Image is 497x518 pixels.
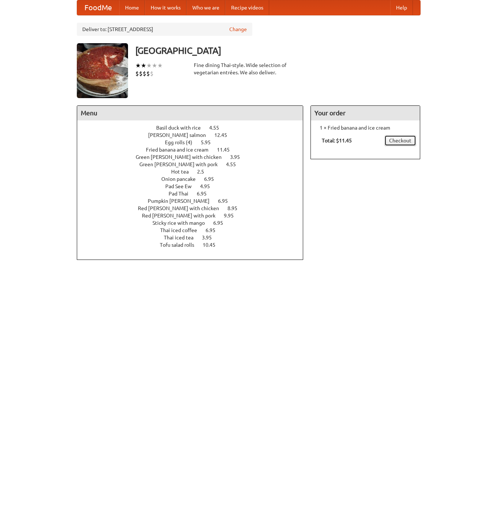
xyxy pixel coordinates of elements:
[148,132,241,138] a: [PERSON_NAME] salmon 12.45
[142,213,223,219] span: Red [PERSON_NAME] with pork
[311,106,420,120] h4: Your order
[138,205,251,211] a: Red [PERSON_NAME] with chicken 8.95
[213,220,230,226] span: 6.95
[139,161,249,167] a: Green [PERSON_NAME] with pork 4.55
[145,0,187,15] a: How it works
[202,235,219,241] span: 3.95
[214,132,234,138] span: 12.45
[141,62,146,70] li: ★
[148,198,241,204] a: Pumpkin [PERSON_NAME] 6.95
[384,135,416,146] a: Checkout
[224,213,241,219] span: 9.95
[161,176,227,182] a: Onion pancake 6.95
[135,70,139,78] li: $
[148,198,217,204] span: Pumpkin [PERSON_NAME]
[160,242,229,248] a: Tofu salad rolls 10.45
[146,70,150,78] li: $
[139,161,225,167] span: Green [PERSON_NAME] with pork
[201,139,218,145] span: 5.95
[165,139,224,145] a: Egg rolls (4) 5.95
[197,169,211,175] span: 2.5
[187,0,225,15] a: Who we are
[135,62,141,70] li: ★
[146,62,152,70] li: ★
[138,205,226,211] span: Red [PERSON_NAME] with chicken
[139,70,143,78] li: $
[119,0,145,15] a: Home
[200,183,217,189] span: 4.95
[164,235,201,241] span: Thai iced tea
[156,125,233,131] a: Basil duck with rice 4.55
[169,191,196,197] span: Pad Thai
[142,213,247,219] a: Red [PERSON_NAME] with pork 9.95
[165,183,199,189] span: Pad See Ew
[225,0,269,15] a: Recipe videos
[194,62,304,76] div: Fine dining Thai-style. Wide selection of vegetarian entrées. We also deliver.
[165,139,200,145] span: Egg rolls (4)
[77,43,128,98] img: angular.jpg
[156,125,208,131] span: Basil duck with rice
[164,235,225,241] a: Thai iced tea 3.95
[157,62,163,70] li: ★
[230,154,247,160] span: 3.95
[146,147,243,153] a: Fried banana and ice cream 11.45
[135,43,421,58] h3: [GEOGRAPHIC_DATA]
[146,147,216,153] span: Fried banana and ice cream
[77,23,252,36] div: Deliver to: [STREET_ADDRESS]
[171,169,218,175] a: Hot tea 2.5
[209,125,226,131] span: 4.55
[197,191,214,197] span: 6.95
[203,242,223,248] span: 10.45
[160,227,204,233] span: Thai iced coffee
[136,154,253,160] a: Green [PERSON_NAME] with chicken 3.95
[136,154,229,160] span: Green [PERSON_NAME] with chicken
[153,220,237,226] a: Sticky rice with mango 6.95
[165,183,223,189] a: Pad See Ew 4.95
[171,169,196,175] span: Hot tea
[322,138,352,144] b: Total: $11.45
[77,0,119,15] a: FoodMe
[226,161,243,167] span: 4.55
[315,124,416,131] li: 1 × Fried banana and ice cream
[229,26,247,33] a: Change
[77,106,303,120] h4: Menu
[143,70,146,78] li: $
[169,191,220,197] a: Pad Thai 6.95
[204,176,221,182] span: 6.95
[217,147,237,153] span: 11.45
[390,0,413,15] a: Help
[206,227,223,233] span: 6.95
[227,205,245,211] span: 8.95
[150,70,154,78] li: $
[218,198,235,204] span: 6.95
[161,176,203,182] span: Onion pancake
[153,220,212,226] span: Sticky rice with mango
[160,227,229,233] a: Thai iced coffee 6.95
[152,62,157,70] li: ★
[160,242,202,248] span: Tofu salad rolls
[148,132,213,138] span: [PERSON_NAME] salmon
